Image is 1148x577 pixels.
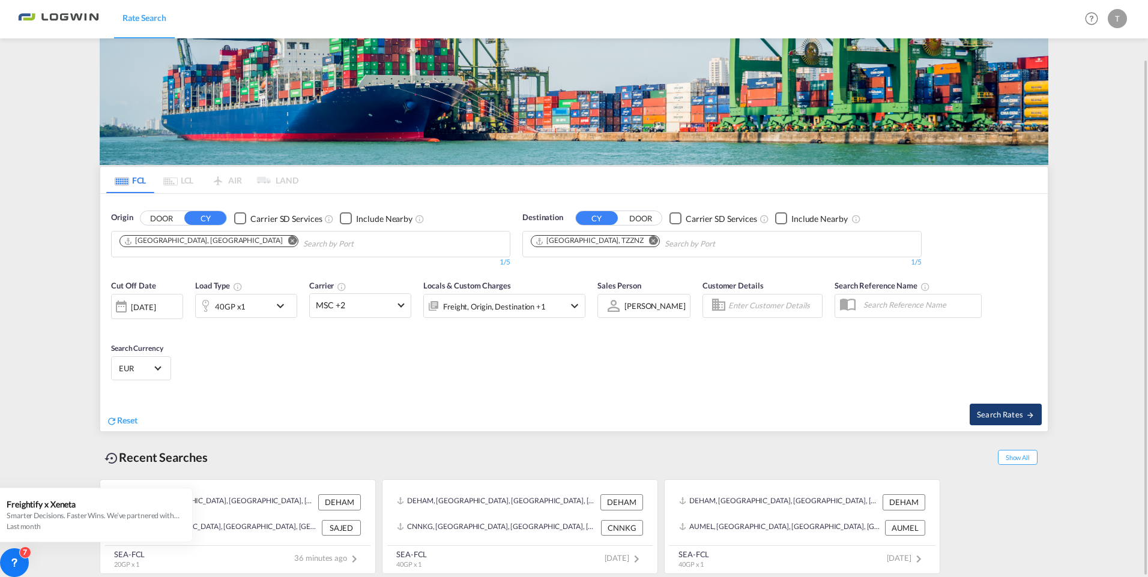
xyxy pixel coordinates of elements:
span: Sales Person [597,281,641,290]
div: Hamburg, DEHAM [124,236,282,246]
md-icon: Unchecked: Ignores neighbouring ports when fetching rates.Checked : Includes neighbouring ports w... [851,214,861,224]
md-icon: icon-chevron-right [347,552,361,566]
div: SEA-FCL [678,549,709,560]
span: 40GP x 1 [396,560,421,568]
div: DEHAM, Hamburg, Germany, Western Europe, Europe [679,494,880,510]
button: DOOR [140,212,183,226]
div: SEA-FCL [114,549,145,560]
span: Carrier [309,281,346,290]
md-icon: icon-backup-restore [104,451,119,465]
span: Search Reference Name [835,281,930,290]
div: Freight Origin Destination Factory Stuffing [443,298,546,315]
md-datepicker: Select [111,317,120,333]
md-select: Sales Person: Thomas Wachlinger [623,297,687,314]
div: AUMEL [885,520,925,536]
div: [DATE] [131,302,156,312]
md-icon: icon-chevron-right [911,552,926,566]
md-icon: icon-refresh [106,416,117,426]
span: Rate Search [122,13,166,23]
recent-search-card: DEHAM, [GEOGRAPHIC_DATA], [GEOGRAPHIC_DATA], [GEOGRAPHIC_DATA], [GEOGRAPHIC_DATA] DEHAMSAJED, [GE... [100,479,376,574]
div: DEHAM [883,494,925,510]
button: CY [184,211,226,225]
md-icon: Your search will be saved by the below given name [920,282,930,291]
div: Include Nearby [791,213,848,225]
md-checkbox: Checkbox No Ink [234,212,322,224]
div: [PERSON_NAME] [624,301,686,311]
div: SAJED, Jeddah, Saudi Arabia, Middle East, Middle East [115,520,319,536]
md-icon: Unchecked: Ignores neighbouring ports when fetching rates.Checked : Includes neighbouring ports w... [415,214,424,224]
div: T [1108,9,1127,28]
div: Press delete to remove this chip. [124,236,285,246]
md-icon: icon-information-outline [233,282,243,291]
div: DEHAM [318,494,361,510]
span: 36 minutes ago [294,553,361,563]
div: 40GP x1icon-chevron-down [195,294,297,318]
img: bc73a0e0d8c111efacd525e4c8ad7d32.png [18,5,99,32]
button: Remove [280,236,298,248]
div: CNNKG [601,520,643,536]
div: DEHAM, Hamburg, Germany, Western Europe, Europe [397,494,597,510]
div: icon-refreshReset [106,414,137,428]
span: MSC +2 [316,299,394,311]
md-tab-item: FCL [106,167,154,193]
input: Search Reference Name [857,296,981,314]
md-chips-wrap: Chips container. Use arrow keys to select chips. [529,232,784,254]
span: Search Rates [977,410,1035,419]
span: Help [1081,8,1102,29]
span: Cut Off Date [111,281,156,290]
span: 20GP x 1 [114,560,139,568]
button: CY [576,211,618,225]
span: Customer Details [702,281,763,290]
div: [DATE] [111,294,183,319]
button: DOOR [620,212,662,226]
div: Freight Origin Destination Factory Stuffingicon-chevron-down [423,294,585,318]
md-icon: icon-arrow-right [1026,411,1035,419]
div: 40GP x1 [215,298,246,315]
div: Press delete to remove this chip. [535,236,646,246]
div: Recent Searches [100,444,213,471]
md-pagination-wrapper: Use the left and right arrow keys to navigate between tabs [106,167,298,193]
md-icon: Unchecked: Search for CY (Container Yard) services for all selected carriers.Checked : Search for... [760,214,769,224]
span: Reset [117,415,137,425]
div: Carrier SD Services [250,213,322,225]
div: Help [1081,8,1108,30]
input: Chips input. [303,235,417,254]
span: Search Currency [111,344,163,353]
div: SEA-FCL [396,549,427,560]
span: Destination [522,212,563,224]
md-chips-wrap: Chips container. Use arrow keys to select chips. [118,232,422,254]
input: Chips input. [665,235,779,254]
recent-search-card: DEHAM, [GEOGRAPHIC_DATA], [GEOGRAPHIC_DATA], [GEOGRAPHIC_DATA], [GEOGRAPHIC_DATA] DEHAMCNNKG, [GE... [382,479,658,574]
span: EUR [119,363,153,374]
recent-search-card: DEHAM, [GEOGRAPHIC_DATA], [GEOGRAPHIC_DATA], [GEOGRAPHIC_DATA], [GEOGRAPHIC_DATA] DEHAMAUMEL, [GE... [664,479,940,574]
span: Origin [111,212,133,224]
div: SAJED [322,520,361,536]
md-icon: Unchecked: Search for CY (Container Yard) services for all selected carriers.Checked : Search for... [324,214,334,224]
span: Show All [998,450,1038,465]
md-icon: The selected Trucker/Carrierwill be displayed in the rate results If the rates are from another f... [337,282,346,291]
div: Include Nearby [356,213,412,225]
div: DEHAM [600,494,643,510]
div: 1/5 [111,257,510,268]
button: Remove [641,236,659,248]
span: Load Type [195,281,243,290]
span: 40GP x 1 [678,560,704,568]
div: AUMEL, Melbourne, Australia, Oceania, Oceania [679,520,882,536]
input: Enter Customer Details [728,297,818,315]
span: Locals & Custom Charges [423,281,511,290]
md-checkbox: Checkbox No Ink [340,212,412,224]
div: Carrier SD Services [686,213,757,225]
md-icon: icon-chevron-down [567,299,582,313]
div: 1/5 [522,257,922,268]
div: DEHAM, Hamburg, Germany, Western Europe, Europe [115,494,315,510]
button: Search Ratesicon-arrow-right [970,404,1042,425]
span: [DATE] [605,553,644,563]
md-icon: icon-chevron-down [273,299,294,313]
md-select: Select Currency: € EUREuro [118,359,165,377]
div: OriginDOOR CY Checkbox No InkUnchecked: Search for CY (Container Yard) services for all selected ... [100,194,1048,431]
div: CNNKG, Nanjing, China, Greater China & Far East Asia, Asia Pacific [397,520,598,536]
md-checkbox: Checkbox No Ink [775,212,848,224]
md-checkbox: Checkbox No Ink [669,212,757,224]
md-icon: icon-chevron-right [629,552,644,566]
